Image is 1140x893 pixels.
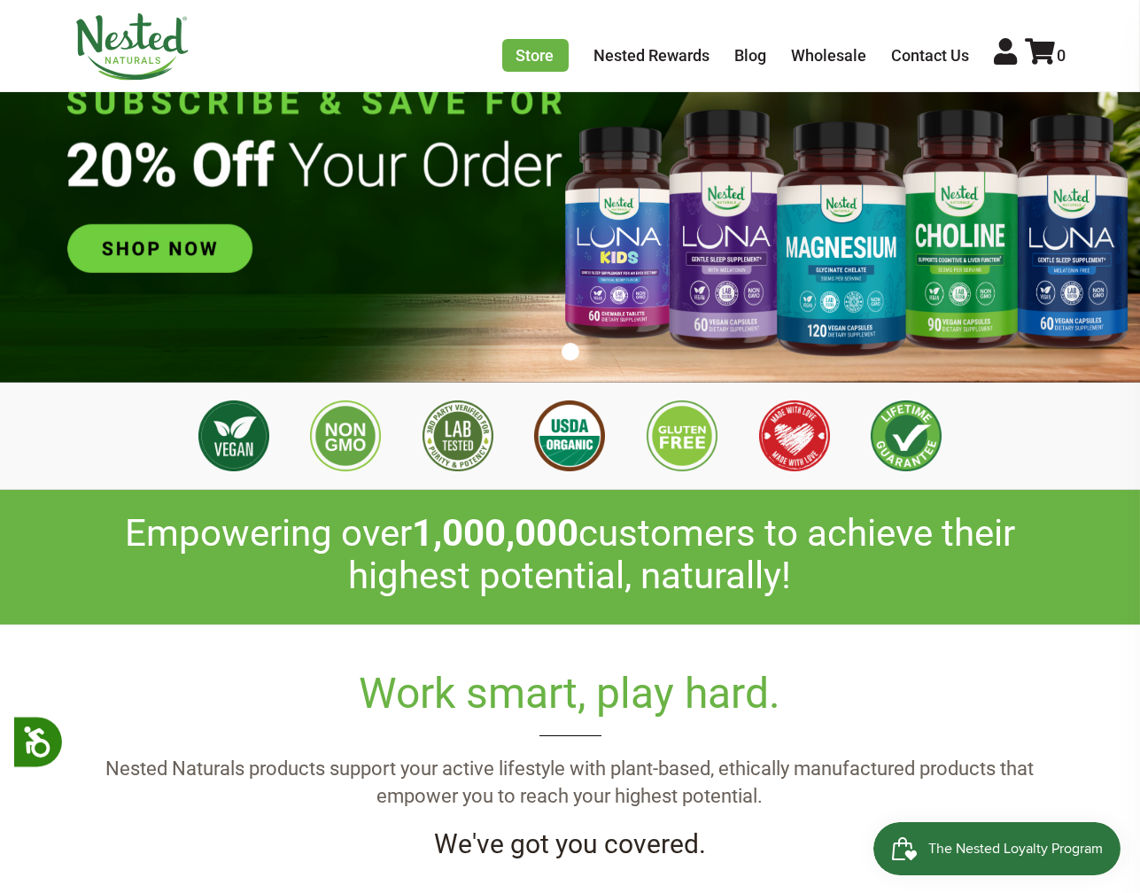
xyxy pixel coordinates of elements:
img: Lifetime Guarantee [871,400,942,471]
a: Store [502,39,569,72]
span: 0 [1058,46,1066,65]
a: 0 [1026,46,1066,65]
img: 3rd Party Lab Tested [423,400,493,471]
h2: Empowering over customers to achieve their highest potential, naturally! [74,512,1066,598]
a: Blog [735,46,767,65]
a: Wholesale [792,46,867,65]
h2: Work smart, play hard. [74,669,1066,736]
img: Vegan [198,400,269,471]
a: Nested Rewards [594,46,710,65]
a: Contact Us [892,46,970,65]
img: Nested Naturals [74,13,190,81]
img: Non GMO [310,400,381,471]
img: Made with Love [759,400,830,471]
button: 1 of 1 [562,343,579,361]
iframe: Button to open loyalty program pop-up [873,822,1122,875]
h4: We've got you covered. [74,829,1066,860]
p: Nested Naturals products support your active lifestyle with plant-based, ethically manufactured p... [74,756,1066,811]
img: Gluten Free [647,400,717,471]
span: 1,000,000 [412,511,578,555]
img: USDA Organic [534,400,605,471]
